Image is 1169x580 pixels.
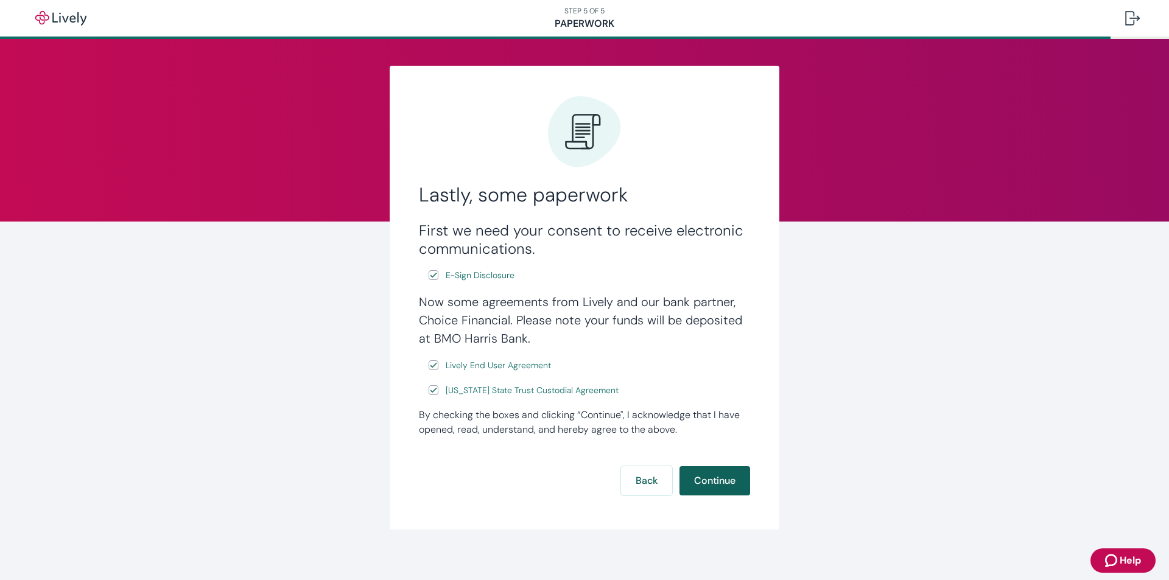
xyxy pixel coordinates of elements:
[1120,553,1141,568] span: Help
[27,11,95,26] img: Lively
[443,383,621,398] a: e-sign disclosure document
[443,358,553,373] a: e-sign disclosure document
[1115,4,1150,33] button: Log out
[1090,548,1156,573] button: Zendesk support icon
[679,466,750,495] button: Continue
[446,359,551,372] span: Lively End User Agreement
[1105,553,1120,568] svg: Zendesk support icon
[419,408,750,437] div: By checking the boxes and clicking “Continue", I acknowledge that I have opened, read, understand...
[443,268,517,283] a: e-sign disclosure document
[419,183,750,207] h2: Lastly, some paperwork
[419,222,750,258] h3: First we need your consent to receive electronic communications.
[446,384,619,397] span: [US_STATE] State Trust Custodial Agreement
[446,269,514,282] span: E-Sign Disclosure
[419,293,750,348] h4: Now some agreements from Lively and our bank partner, Choice Financial. Please note your funds wi...
[621,466,672,495] button: Back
